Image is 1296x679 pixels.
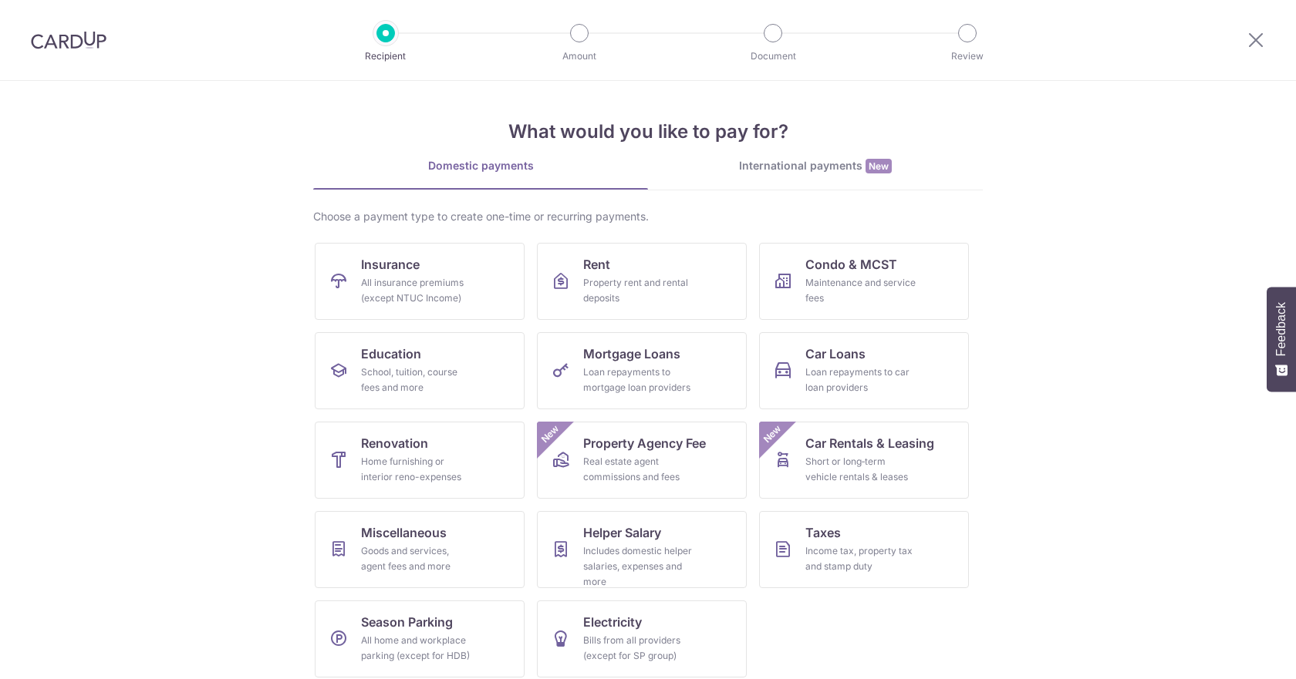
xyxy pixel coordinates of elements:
[583,345,680,363] span: Mortgage Loans
[583,454,694,485] div: Real estate agent commissions and fees
[313,158,648,173] div: Domestic payments
[805,275,916,306] div: Maintenance and service fees
[315,243,525,320] a: InsuranceAll insurance premiums (except NTUC Income)
[583,365,694,395] div: Loan repayments to mortgage loan providers
[315,332,525,409] a: EducationSchool, tuition, course fees and more
[537,243,747,320] a: RentProperty rent and rental deposits
[313,118,983,146] h4: What would you like to pay for?
[583,434,706,452] span: Property Agency Fee
[361,345,421,363] span: Education
[583,255,610,274] span: Rent
[805,345,866,363] span: Car Loans
[361,543,472,574] div: Goods and services, agent fees and more
[329,49,443,64] p: Recipient
[759,511,969,588] a: TaxesIncome tax, property tax and stamp duty
[583,543,694,590] div: Includes domestic helper salaries, expenses and more
[537,511,747,588] a: Helper SalaryIncludes domestic helper salaries, expenses and more
[805,543,916,574] div: Income tax, property tax and stamp duty
[361,434,428,452] span: Renovation
[537,332,747,409] a: Mortgage LoansLoan repayments to mortgage loan providers
[522,49,636,64] p: Amount
[805,454,916,485] div: Short or long‑term vehicle rentals & leases
[361,255,420,274] span: Insurance
[1267,287,1296,392] button: Feedback - Show survey
[910,49,1024,64] p: Review
[805,434,934,452] span: Car Rentals & Leasing
[805,523,841,542] span: Taxes
[759,332,969,409] a: Car LoansLoan repayments to car loan providers
[537,422,747,499] a: Property Agency FeeReal estate agent commissions and feesNew
[583,275,694,306] div: Property rent and rental deposits
[538,422,563,447] span: New
[361,454,472,485] div: Home furnishing or interior reno-expenses
[759,243,969,320] a: Condo & MCSTMaintenance and service fees
[315,600,525,677] a: Season ParkingAll home and workplace parking (except for HDB)
[583,523,661,542] span: Helper Salary
[315,422,525,499] a: RenovationHome furnishing or interior reno-expenses
[805,255,897,274] span: Condo & MCST
[537,600,747,677] a: ElectricityBills from all providers (except for SP group)
[760,422,785,447] span: New
[31,31,106,49] img: CardUp
[313,209,983,224] div: Choose a payment type to create one-time or recurring payments.
[805,365,916,395] div: Loan repayments to car loan providers
[315,511,525,588] a: MiscellaneousGoods and services, agent fees and more
[1197,633,1281,671] iframe: Opens a widget where you can find more information
[759,422,969,499] a: Car Rentals & LeasingShort or long‑term vehicle rentals & leasesNew
[361,523,447,542] span: Miscellaneous
[361,275,472,306] div: All insurance premiums (except NTUC Income)
[583,633,694,664] div: Bills from all providers (except for SP group)
[1274,302,1288,356] span: Feedback
[648,158,983,174] div: International payments
[866,159,892,173] span: New
[361,633,472,664] div: All home and workplace parking (except for HDB)
[361,365,472,395] div: School, tuition, course fees and more
[361,613,453,631] span: Season Parking
[583,613,642,631] span: Electricity
[716,49,830,64] p: Document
